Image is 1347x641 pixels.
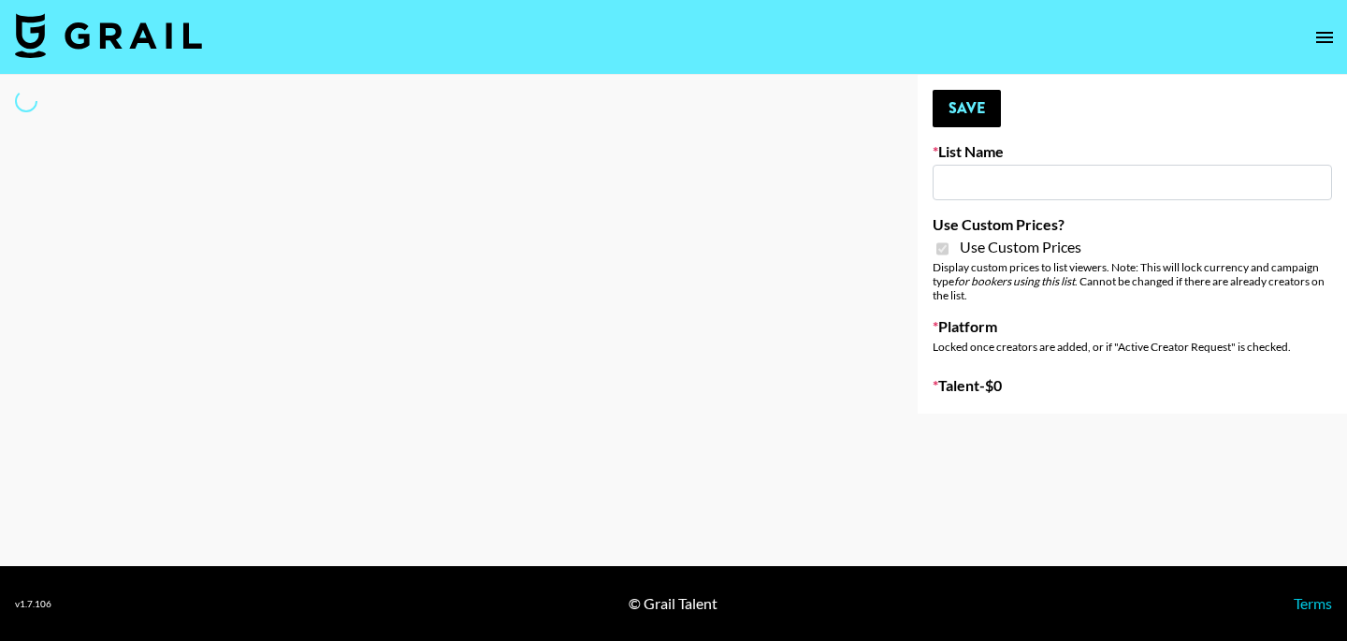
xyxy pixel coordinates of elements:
[933,215,1332,234] label: Use Custom Prices?
[15,598,51,610] div: v 1.7.106
[933,90,1001,127] button: Save
[933,260,1332,302] div: Display custom prices to list viewers. Note: This will lock currency and campaign type . Cannot b...
[933,340,1332,354] div: Locked once creators are added, or if "Active Creator Request" is checked.
[15,13,202,58] img: Grail Talent
[629,594,717,613] div: © Grail Talent
[1306,19,1343,56] button: open drawer
[954,274,1075,288] em: for bookers using this list
[933,142,1332,161] label: List Name
[960,238,1081,256] span: Use Custom Prices
[933,317,1332,336] label: Platform
[1294,594,1332,612] a: Terms
[933,376,1332,395] label: Talent - $ 0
